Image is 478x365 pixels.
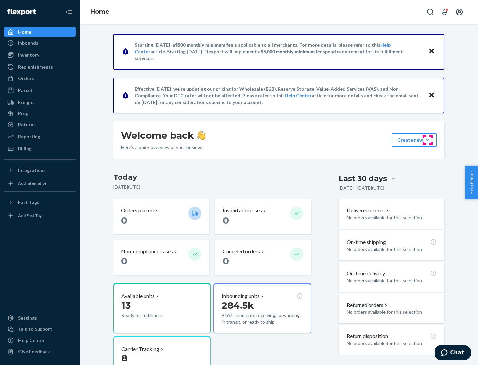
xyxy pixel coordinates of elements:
div: Freight [18,99,34,106]
button: Help Center [465,166,478,199]
button: Open Search Box [424,5,437,19]
a: Home [4,27,76,37]
ol: breadcrumbs [85,2,115,22]
button: Close Navigation [62,5,76,19]
img: hand-wave emoji [197,131,206,140]
button: Inbounding units284.5k9167 shipments receiving, forwarding, in transit, or ready to ship [213,283,311,333]
a: Parcel [4,85,76,96]
iframe: Opens a widget where you can chat to one of our agents [435,345,471,362]
div: Parcel [18,87,32,94]
a: Replenishments [4,62,76,72]
a: Prep [4,108,76,119]
a: Add Integration [4,178,76,189]
div: Add Integration [18,181,47,186]
div: Reporting [18,133,40,140]
button: Canceled orders 0 [215,240,311,275]
button: Available units13Ready for fulfillment [113,283,211,333]
p: Effective [DATE], we're updating our pricing for Wholesale (B2B), Reserve Storage, Value-Added Se... [135,86,422,106]
a: Home [90,8,109,15]
div: Returns [18,121,36,128]
button: Create new [392,133,437,147]
p: Inbounding units [222,292,260,300]
span: 0 [223,215,229,226]
button: Close [427,91,436,100]
span: 13 [121,300,131,311]
h3: Today [113,172,311,183]
a: Help Center [285,93,312,98]
div: Orders [18,75,34,82]
p: No orders available for this selection [347,246,437,253]
p: Invalid addresses [223,207,262,214]
div: Home [18,29,31,35]
div: Integrations [18,167,46,174]
p: [DATE] - [DATE] ( UTC ) [339,185,384,191]
p: No orders available for this selection [347,214,437,221]
span: $5,000 monthly minimum fee [261,49,323,54]
p: No orders available for this selection [347,309,437,315]
button: Give Feedback [4,346,76,357]
h1: Welcome back [121,129,206,141]
div: Fast Tags [18,199,39,206]
p: [DATE] ( UTC ) [113,184,311,190]
p: 9167 shipments receiving, forwarding, in transit, or ready to ship [222,312,303,325]
p: Here’s a quick overview of your business [121,144,206,151]
button: Open notifications [438,5,451,19]
div: Last 30 days [339,173,387,183]
button: Invalid addresses 0 [215,199,311,234]
p: Return disposition [347,332,388,340]
a: Billing [4,143,76,154]
div: Inventory [18,52,39,58]
p: Canceled orders [223,248,260,255]
button: Returned orders [347,301,389,309]
div: Replenishments [18,64,53,70]
a: Inventory [4,50,76,60]
div: Prep [18,110,28,117]
img: Flexport logo [7,9,36,15]
button: Integrations [4,165,76,176]
button: Non-compliance cases 0 [113,240,209,275]
p: Carrier Tracking [121,345,159,353]
span: 0 [121,215,127,226]
button: Delivered orders [347,207,390,214]
div: Billing [18,145,32,152]
div: Settings [18,315,37,321]
a: Orders [4,73,76,84]
a: Returns [4,119,76,130]
button: Talk to Support [4,324,76,334]
p: Non-compliance cases [121,248,173,255]
p: Starting [DATE], a is applicable to all merchants. For more details, please refer to this article... [135,42,422,62]
div: Help Center [18,337,45,344]
span: 0 [121,256,127,267]
button: Orders placed 0 [113,199,209,234]
a: Freight [4,97,76,108]
span: 8 [121,352,127,364]
span: $500 monthly minimum fee [175,42,233,48]
p: On-time shipping [347,238,386,246]
button: Fast Tags [4,197,76,208]
span: 284.5k [222,300,254,311]
div: Talk to Support [18,326,52,332]
a: Settings [4,313,76,323]
a: Inbounds [4,38,76,48]
span: 0 [223,256,229,267]
a: Help Center [4,335,76,346]
button: Open account menu [453,5,466,19]
p: Available units [121,292,155,300]
a: Add Fast Tag [4,210,76,221]
p: Orders placed [121,207,154,214]
p: No orders available for this selection [347,340,437,347]
p: On-time delivery [347,270,385,277]
button: Close [427,47,436,56]
p: Ready for fulfillment [121,312,183,319]
a: Reporting [4,131,76,142]
div: Give Feedback [18,348,50,355]
p: No orders available for this selection [347,277,437,284]
div: Inbounds [18,40,38,46]
div: Add Fast Tag [18,213,42,218]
